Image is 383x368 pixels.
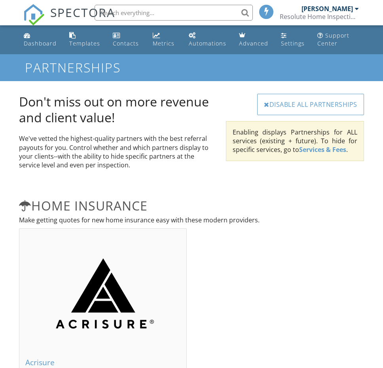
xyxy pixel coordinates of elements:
[69,40,100,47] div: Templates
[226,121,364,161] div: Enabling displays Partnerships for ALL services (existing + future). To hide for specific service...
[24,40,57,47] div: Dashboard
[110,28,143,51] a: Contacts
[281,40,305,47] div: Settings
[314,28,362,51] a: Support Center
[25,61,358,74] h1: Partnerships
[113,40,139,47] div: Contacts
[25,254,180,367] a: Acrisure
[186,28,229,51] a: Automations (Basic)
[23,15,115,32] a: SPECTORA
[189,40,226,47] div: Automations
[23,4,45,26] img: The Best Home Inspection Software - Spectora
[66,28,103,51] a: Templates
[150,28,179,51] a: Metrics
[301,5,353,13] div: [PERSON_NAME]
[239,40,268,47] div: Advanced
[50,4,115,21] span: SPECTORA
[153,40,174,47] div: Metrics
[19,134,216,170] p: We've vetted the highest-quality partners with the best referral payouts for you. Control whether...
[19,200,354,212] h3: Home Insurance
[19,216,364,224] p: Make getting quotes for new home insurance easy with these modern providers.
[257,94,364,115] div: Disable All Partnerships
[21,28,60,51] a: Dashboard
[25,358,180,367] div: Acrisure
[317,32,349,47] div: Support Center
[280,13,359,21] div: Resolute Home Inspection Services
[95,5,253,21] input: Search everything...
[19,94,216,125] h2: Don't miss out on more revenue and client value!
[236,28,271,51] a: Advanced
[51,254,154,333] img: acrisure_logo.png
[299,145,346,154] a: Services & Fees
[278,28,308,51] a: Settings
